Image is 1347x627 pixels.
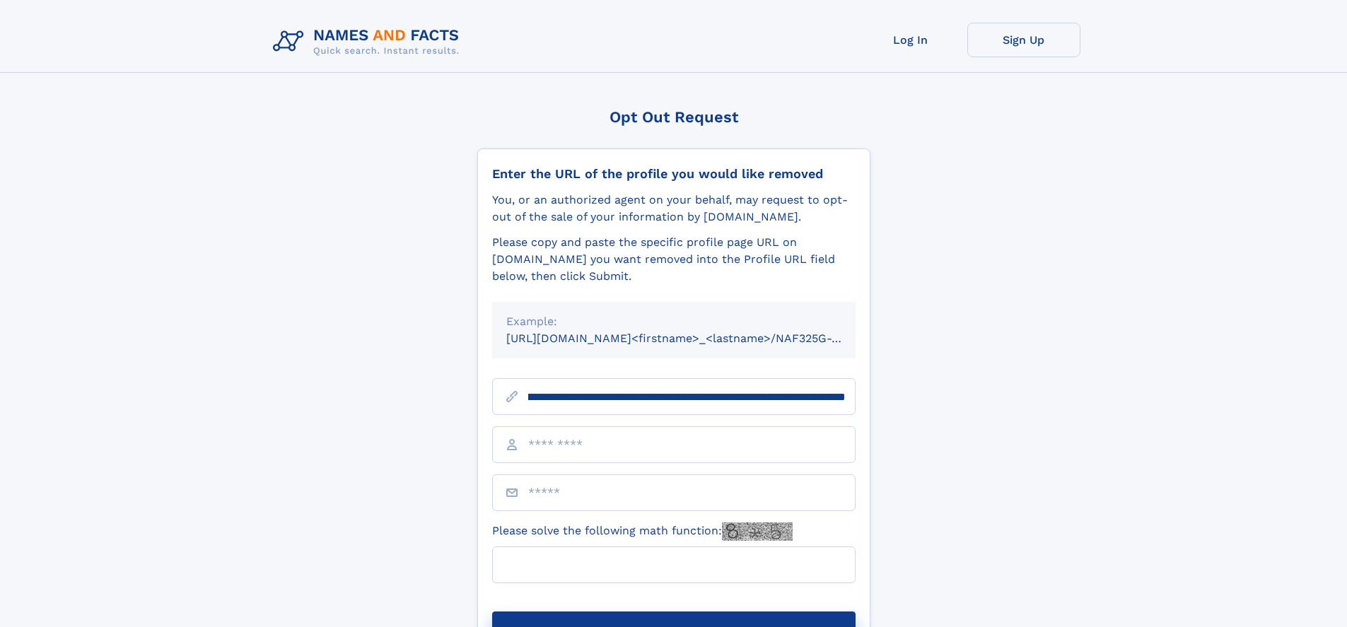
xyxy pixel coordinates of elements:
[967,23,1080,57] a: Sign Up
[492,522,793,541] label: Please solve the following math function:
[506,332,882,345] small: [URL][DOMAIN_NAME]<firstname>_<lastname>/NAF325G-xxxxxxxx
[267,23,471,61] img: Logo Names and Facts
[506,313,841,330] div: Example:
[854,23,967,57] a: Log In
[492,192,856,225] div: You, or an authorized agent on your behalf, may request to opt-out of the sale of your informatio...
[477,108,870,126] div: Opt Out Request
[492,234,856,285] div: Please copy and paste the specific profile page URL on [DOMAIN_NAME] you want removed into the Pr...
[492,166,856,182] div: Enter the URL of the profile you would like removed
